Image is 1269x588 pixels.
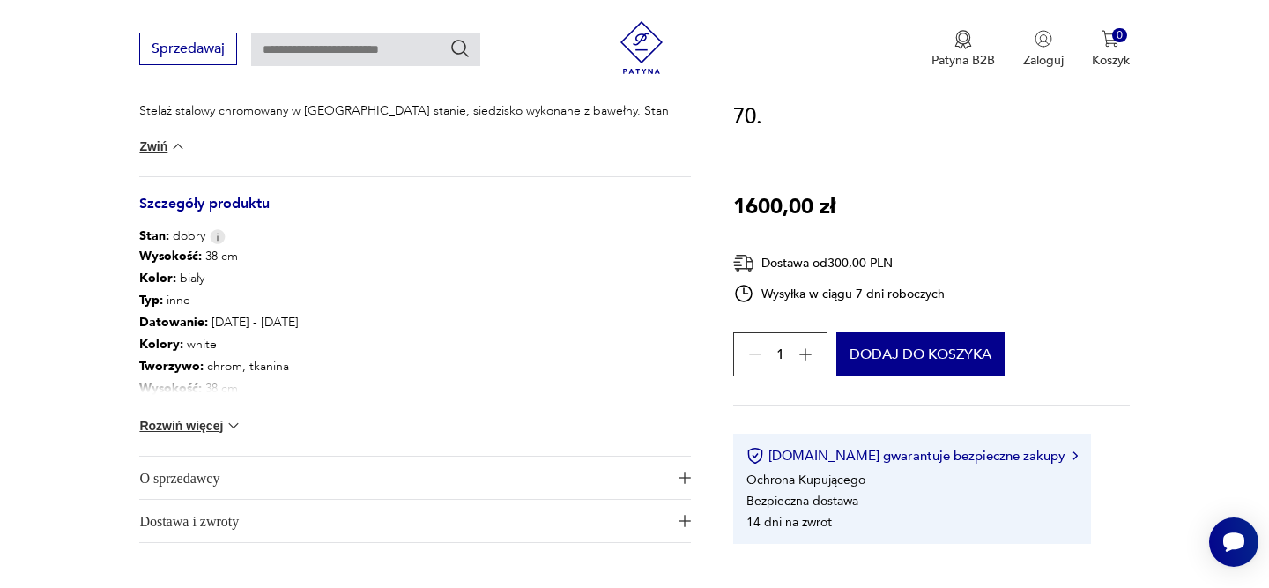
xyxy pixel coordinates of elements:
span: Dostawa i zwroty [139,500,666,542]
button: 0Koszyk [1092,30,1130,69]
li: Ochrona Kupującego [746,471,865,488]
button: Szukaj [449,38,471,59]
li: Bezpieczna dostawa [746,492,858,509]
img: Ikona plusa [679,472,691,484]
b: Tworzywo : [139,358,204,375]
button: Sprzedawaj [139,33,237,65]
div: 0 [1112,28,1127,43]
img: Ikona plusa [679,515,691,527]
p: Koszyk [1092,52,1130,69]
div: Dostawa od 300,00 PLN [733,252,945,274]
p: Stelaż stalowy chromowany w [GEOGRAPHIC_DATA] stanie, siedzisko wykonane z bawełny. Stan zachowan... [139,102,691,138]
img: Ikona strzałki w prawo [1072,451,1078,460]
b: Wysokość : [139,248,202,264]
a: Sprzedawaj [139,44,237,56]
img: Ikona dostawy [733,252,754,274]
span: O sprzedawcy [139,457,666,499]
button: [DOMAIN_NAME] gwarantuje bezpieczne zakupy [746,447,1077,465]
p: biały [139,267,299,289]
b: Datowanie : [139,314,208,331]
iframe: Smartsupp widget button [1209,517,1258,567]
img: Info icon [210,229,226,244]
b: Kolor: [139,270,176,287]
span: 1 [776,348,784,360]
button: Zaloguj [1023,30,1064,69]
img: chevron down [169,138,187,155]
p: inne [139,289,299,311]
b: Stan: [139,227,169,244]
button: Zwiń [139,138,186,155]
p: chrom, tkanina [139,355,299,377]
button: Rozwiń więcej [139,417,241,435]
p: 38 cm [139,245,299,267]
p: 38 cm [139,377,299,399]
b: Typ : [139,292,163,309]
p: [DATE] - [DATE] [139,311,299,333]
img: Ikona medalu [954,30,972,49]
b: Wysokość : [139,380,202,397]
p: Patyna B2B [931,52,995,69]
button: Dodaj do koszyka [836,332,1005,376]
p: 1600,00 zł [733,190,835,224]
p: Zaloguj [1023,52,1064,69]
p: white [139,333,299,355]
li: 14 dni na zwrot [746,513,832,530]
b: Kolory : [139,336,183,353]
span: dobry [139,227,205,245]
img: Ikona certyfikatu [746,447,764,465]
h3: Szczegóły produktu [139,198,691,227]
button: Patyna B2B [931,30,995,69]
img: chevron down [225,417,242,435]
button: Ikona plusaO sprzedawcy [139,457,691,499]
img: Patyna - sklep z meblami i dekoracjami vintage [615,21,668,74]
button: Ikona plusaDostawa i zwroty [139,500,691,542]
img: Ikona koszyka [1102,30,1119,48]
div: Wysyłka w ciągu 7 dni roboczych [733,283,945,304]
a: Ikona medaluPatyna B2B [931,30,995,69]
img: Ikonka użytkownika [1035,30,1052,48]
